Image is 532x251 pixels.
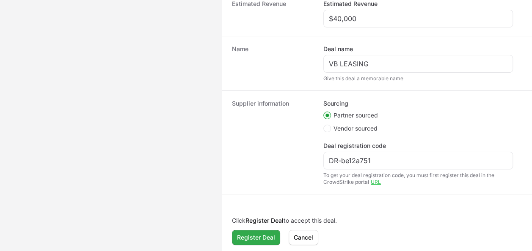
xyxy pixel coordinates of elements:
[334,111,378,120] span: Partner sourced
[289,230,318,245] button: Cancel
[323,75,513,82] div: Give this deal a memorable name
[232,230,280,245] button: Register Deal
[232,99,313,186] dt: Supplier information
[294,232,313,243] span: Cancel
[334,124,378,133] span: Vendor sourced
[323,99,348,108] legend: Sourcing
[232,216,522,225] p: Click to accept this deal.
[329,14,507,24] input: $
[323,172,513,186] div: To get your deal registration code, you must first register this deal in the CrowdStrike portal
[245,217,284,224] b: Register Deal
[323,142,386,150] label: Deal registration code
[237,232,275,243] span: Register Deal
[323,45,353,53] label: Deal name
[232,45,313,82] dt: Name
[371,179,381,185] a: URL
